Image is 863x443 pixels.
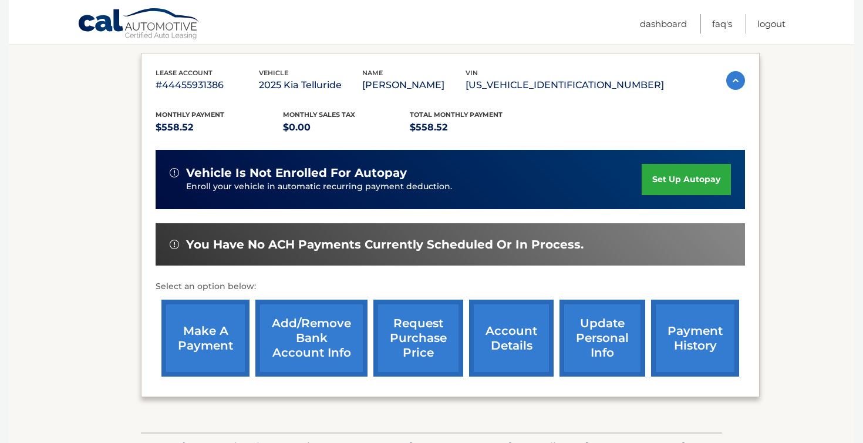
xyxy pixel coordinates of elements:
[156,119,283,136] p: $558.52
[170,168,179,177] img: alert-white.svg
[559,300,645,377] a: update personal info
[410,119,537,136] p: $558.52
[466,69,478,77] span: vin
[259,77,362,93] p: 2025 Kia Telluride
[642,164,731,195] a: set up autopay
[156,77,259,93] p: #44455931386
[259,69,288,77] span: vehicle
[161,300,250,377] a: make a payment
[156,69,213,77] span: lease account
[651,300,739,377] a: payment history
[362,77,466,93] p: [PERSON_NAME]
[712,14,732,33] a: FAQ's
[726,71,745,90] img: accordion-active.svg
[283,110,355,119] span: Monthly sales Tax
[757,14,786,33] a: Logout
[186,237,584,252] span: You have no ACH payments currently scheduled or in process.
[186,166,407,180] span: vehicle is not enrolled for autopay
[373,300,463,377] a: request purchase price
[362,69,383,77] span: name
[283,119,410,136] p: $0.00
[466,77,664,93] p: [US_VEHICLE_IDENTIFICATION_NUMBER]
[156,110,224,119] span: Monthly Payment
[640,14,687,33] a: Dashboard
[77,8,201,42] a: Cal Automotive
[170,240,179,249] img: alert-white.svg
[186,180,642,193] p: Enroll your vehicle in automatic recurring payment deduction.
[469,300,554,377] a: account details
[156,280,745,294] p: Select an option below:
[410,110,503,119] span: Total Monthly Payment
[255,300,368,377] a: Add/Remove bank account info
